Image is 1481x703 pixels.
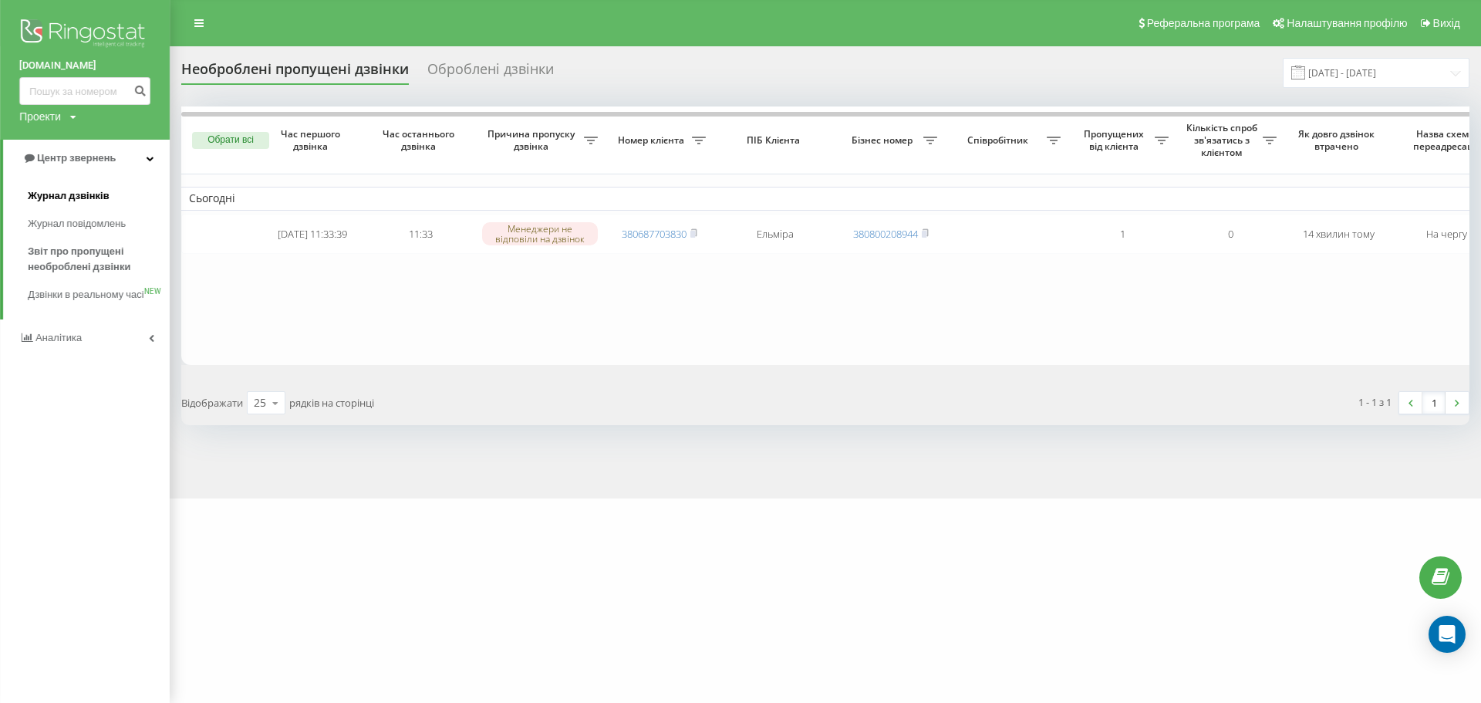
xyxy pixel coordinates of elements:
[37,152,116,164] span: Центр звернень
[482,128,584,152] span: Причина пропуску дзвінка
[28,238,170,281] a: Звіт про пропущені необроблені дзвінки
[28,281,170,309] a: Дзвінки в реальному часіNEW
[1076,128,1155,152] span: Пропущених від клієнта
[727,134,824,147] span: ПІБ Клієнта
[1287,17,1407,29] span: Налаштування профілю
[1068,214,1176,255] td: 1
[379,128,462,152] span: Час останнього дзвінка
[1429,616,1466,653] div: Open Intercom Messenger
[28,188,110,204] span: Журнал дзвінків
[192,132,269,149] button: Обрати всі
[1297,128,1380,152] span: Як довго дзвінок втрачено
[19,77,150,105] input: Пошук за номером
[289,396,374,410] span: рядків на сторінці
[35,332,82,343] span: Аналiтика
[28,287,143,302] span: Дзвінки в реальному часі
[19,109,61,124] div: Проекти
[1147,17,1260,29] span: Реферальна програма
[28,244,162,275] span: Звіт про пропущені необроблені дзвінки
[28,182,170,210] a: Журнал дзвінків
[258,214,366,255] td: [DATE] 11:33:39
[613,134,692,147] span: Номер клієнта
[19,58,150,73] a: [DOMAIN_NAME]
[254,395,266,411] div: 25
[19,15,150,54] img: Ringostat logo
[181,396,243,410] span: Відображати
[427,61,554,85] div: Оброблені дзвінки
[953,134,1047,147] span: Співробітник
[1284,214,1392,255] td: 14 хвилин тому
[366,214,474,255] td: 11:33
[853,227,918,241] a: 380800208944
[1176,214,1284,255] td: 0
[181,61,409,85] div: Необроблені пропущені дзвінки
[28,216,126,232] span: Журнал повідомлень
[1358,394,1392,410] div: 1 - 1 з 1
[1184,122,1263,158] span: Кількість спроб зв'язатись з клієнтом
[271,128,354,152] span: Час першого дзвінка
[714,214,837,255] td: Ельміра
[622,227,687,241] a: 380687703830
[1433,17,1460,29] span: Вихід
[1422,392,1446,414] a: 1
[3,140,170,177] a: Центр звернень
[28,210,170,238] a: Журнал повідомлень
[845,134,923,147] span: Бізнес номер
[482,222,598,245] div: Менеджери не відповіли на дзвінок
